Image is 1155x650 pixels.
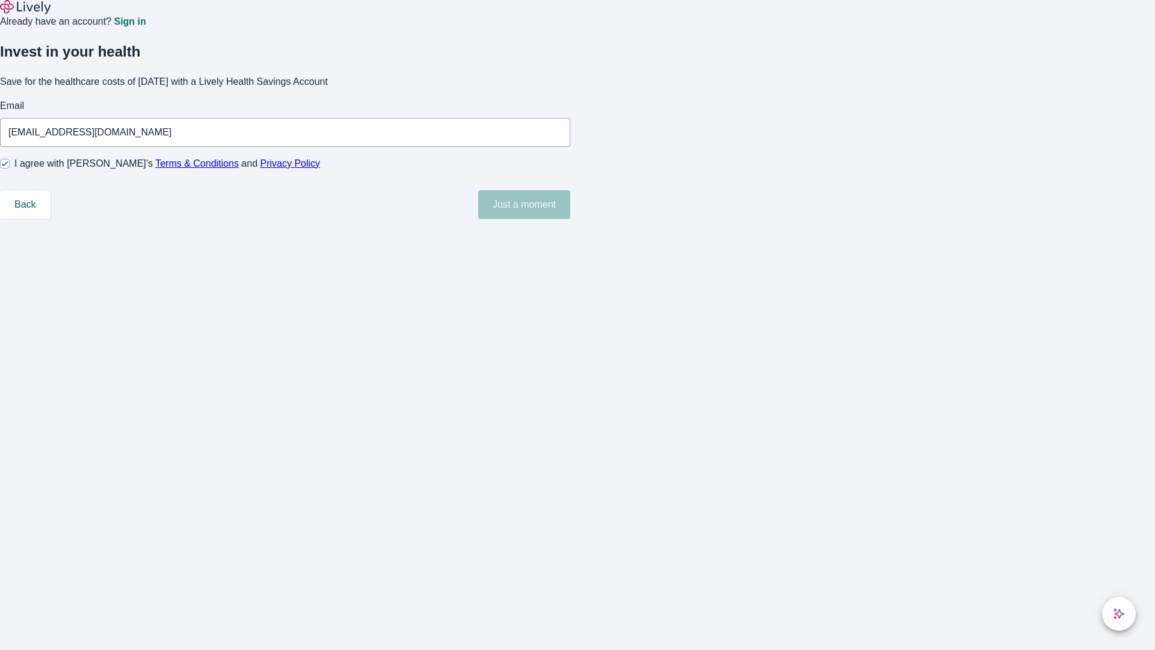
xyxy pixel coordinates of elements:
button: chat [1102,597,1136,631]
span: I agree with [PERSON_NAME]’s and [14,156,320,171]
a: Sign in [114,17,146,26]
a: Terms & Conditions [155,158,239,169]
a: Privacy Policy [260,158,321,169]
svg: Lively AI Assistant [1113,608,1125,620]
